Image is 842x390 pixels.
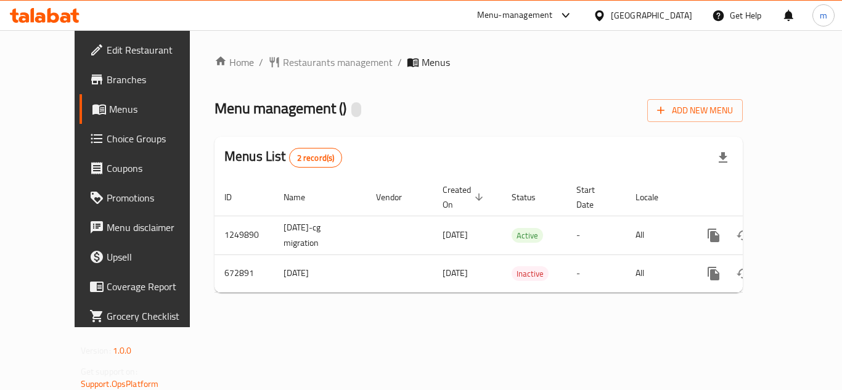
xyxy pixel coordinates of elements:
span: [DATE] [443,227,468,243]
span: Menus [109,102,205,116]
span: 1.0.0 [113,343,132,359]
span: Edit Restaurant [107,43,205,57]
table: enhanced table [215,179,827,293]
button: more [699,221,729,250]
span: Add New Menu [657,103,733,118]
span: m [820,9,827,22]
span: Branches [107,72,205,87]
span: Upsell [107,250,205,264]
span: Locale [636,190,674,205]
a: Grocery Checklist [80,301,215,331]
span: Get support on: [81,364,137,380]
span: Created On [443,182,487,212]
div: [GEOGRAPHIC_DATA] [611,9,692,22]
span: 2 record(s) [290,152,342,164]
button: Change Status [729,259,758,288]
td: - [566,254,626,292]
a: Menu disclaimer [80,213,215,242]
td: - [566,216,626,254]
span: Start Date [576,182,611,212]
span: ID [224,190,248,205]
a: Coupons [80,153,215,183]
h2: Menus List [224,147,342,168]
span: Status [512,190,552,205]
span: Name [284,190,321,205]
a: Edit Restaurant [80,35,215,65]
a: Home [215,55,254,70]
div: Menu-management [477,8,553,23]
button: Change Status [729,221,758,250]
td: All [626,216,689,254]
div: Inactive [512,266,549,281]
a: Promotions [80,183,215,213]
td: 672891 [215,254,274,292]
button: Add New Menu [647,99,743,122]
span: Menu management ( ) [215,94,346,122]
span: Grocery Checklist [107,309,205,323]
nav: breadcrumb [215,55,743,70]
a: Restaurants management [268,55,393,70]
td: 1249890 [215,216,274,254]
div: Total records count [289,148,343,168]
th: Actions [689,179,827,216]
span: Restaurants management [283,55,393,70]
span: Coupons [107,161,205,176]
span: Menu disclaimer [107,220,205,235]
span: Promotions [107,190,205,205]
a: Choice Groups [80,124,215,153]
a: Menus [80,94,215,124]
span: Version: [81,343,111,359]
span: Coverage Report [107,279,205,294]
span: Menus [422,55,450,70]
a: Coverage Report [80,272,215,301]
span: Active [512,229,543,243]
span: Inactive [512,267,549,281]
a: Branches [80,65,215,94]
span: Vendor [376,190,418,205]
li: / [259,55,263,70]
div: Active [512,228,543,243]
td: [DATE]-cg migration [274,216,366,254]
span: [DATE] [443,265,468,281]
button: more [699,259,729,288]
a: Upsell [80,242,215,272]
li: / [398,55,402,70]
td: All [626,254,689,292]
td: [DATE] [274,254,366,292]
div: Export file [708,143,738,173]
span: Choice Groups [107,131,205,146]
